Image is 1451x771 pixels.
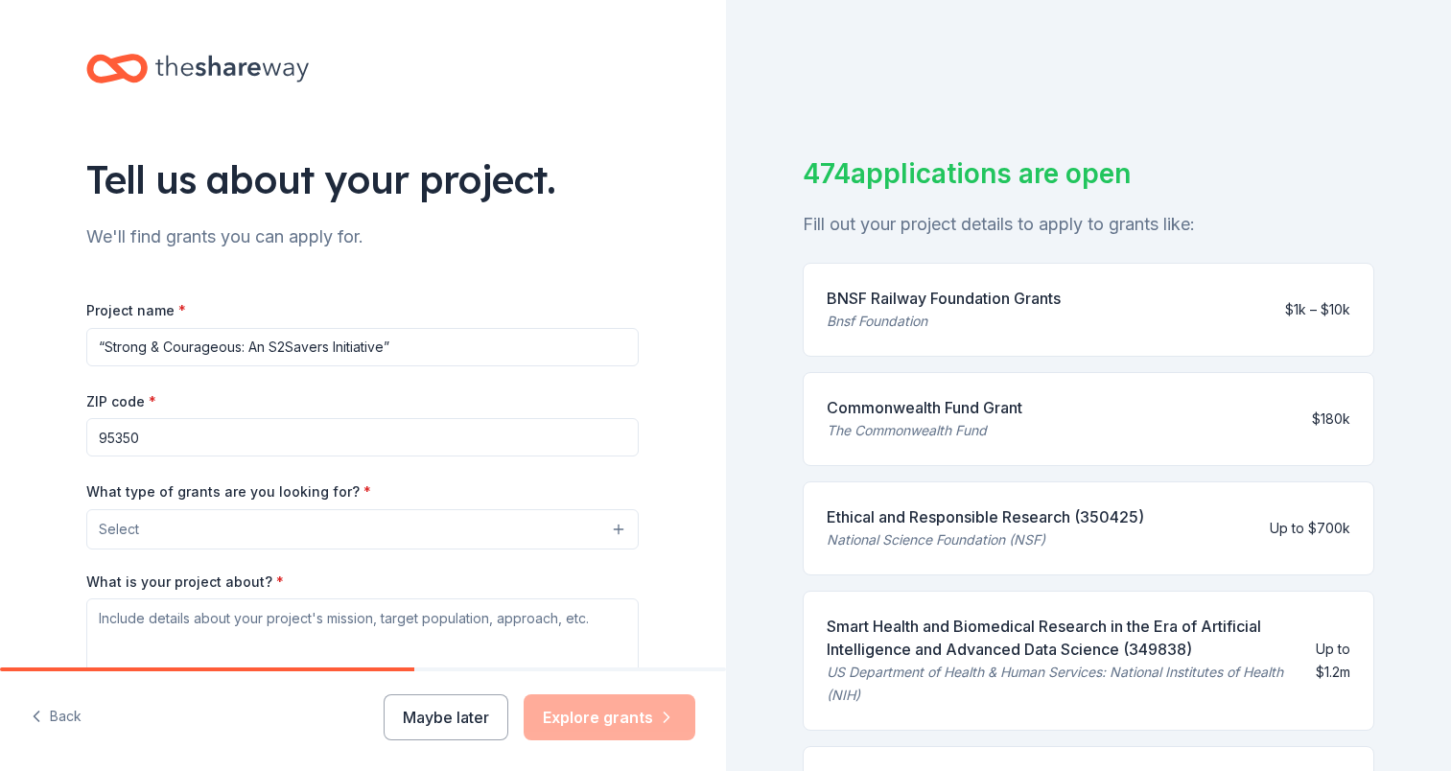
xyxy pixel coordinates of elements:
div: Bnsf Foundation [827,310,1061,333]
label: What is your project about? [86,572,284,592]
div: Up to $700k [1270,517,1350,540]
input: 12345 (U.S. only) [86,418,639,456]
button: Back [31,697,82,737]
div: The Commonwealth Fund [827,419,1022,442]
div: Up to $1.2m [1308,638,1350,684]
div: National Science Foundation (NSF) [827,528,1144,551]
label: ZIP code [86,392,156,411]
div: Commonwealth Fund Grant [827,396,1022,419]
label: Project name [86,301,186,320]
button: Maybe later [384,694,508,740]
div: Ethical and Responsible Research (350425) [827,505,1144,528]
div: Tell us about your project. [86,152,639,206]
label: What type of grants are you looking for? [86,482,371,502]
div: $1k – $10k [1285,298,1350,321]
div: BNSF Railway Foundation Grants [827,287,1061,310]
button: Select [86,509,639,549]
div: $180k [1312,408,1350,431]
div: We'll find grants you can apply for. [86,222,639,252]
input: After school program [86,328,639,366]
div: Fill out your project details to apply to grants like: [803,209,1375,240]
div: Smart Health and Biomedical Research in the Era of Artificial Intelligence and Advanced Data Scie... [827,615,1293,661]
div: US Department of Health & Human Services: National Institutes of Health (NIH) [827,661,1293,707]
div: 474 applications are open [803,153,1375,194]
span: Select [99,518,139,541]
